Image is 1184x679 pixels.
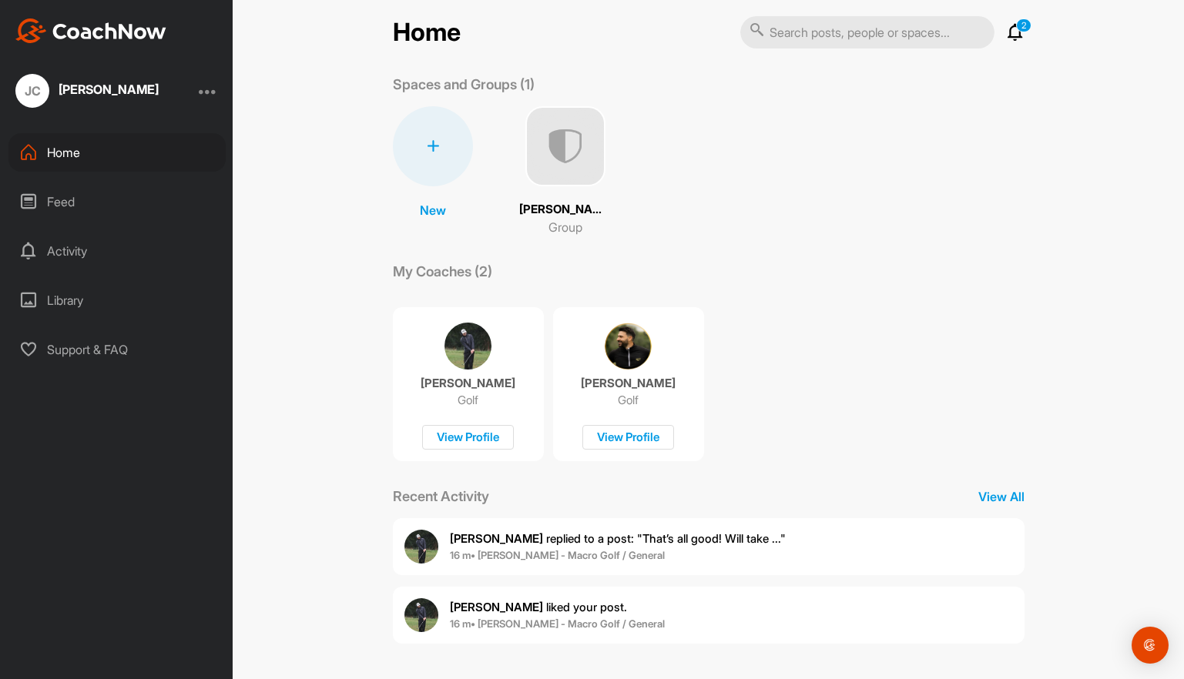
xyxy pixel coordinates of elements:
[548,218,582,236] p: Group
[8,182,226,221] div: Feed
[421,376,515,391] p: [PERSON_NAME]
[582,425,674,450] div: View Profile
[8,330,226,369] div: Support & FAQ
[420,201,446,219] p: New
[15,18,166,43] img: CoachNow
[581,376,676,391] p: [PERSON_NAME]
[519,106,612,236] a: [PERSON_NAME] - Macro GolfGroup
[15,74,49,108] div: JC
[404,598,438,632] img: user avatar
[444,323,491,370] img: coach avatar
[404,530,438,564] img: user avatar
[450,549,665,561] b: 16 m • [PERSON_NAME] - Macro Golf / General
[605,323,652,370] img: coach avatar
[422,425,514,450] div: View Profile
[450,617,665,630] b: 16 m • [PERSON_NAME] - Macro Golf / General
[393,261,492,282] p: My Coaches (2)
[393,18,461,48] h2: Home
[740,16,994,48] input: Search posts, people or spaces...
[618,393,639,408] p: Golf
[458,393,478,408] p: Golf
[1132,627,1169,664] div: Open Intercom Messenger
[450,531,543,546] b: [PERSON_NAME]
[8,281,226,319] div: Library
[393,74,535,95] p: Spaces and Groups (1)
[393,486,489,507] p: Recent Activity
[450,600,543,614] b: [PERSON_NAME]
[8,232,226,270] div: Activity
[450,600,627,614] span: liked your post .
[450,531,786,546] span: replied to a post : "That’s all good! Will take ..."
[519,201,612,219] p: [PERSON_NAME] - Macro Golf
[525,106,605,186] img: uAAAAAElFTkSuQmCC
[8,133,226,172] div: Home
[1016,18,1031,32] p: 2
[59,83,159,95] div: [PERSON_NAME]
[978,487,1025,506] p: View All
